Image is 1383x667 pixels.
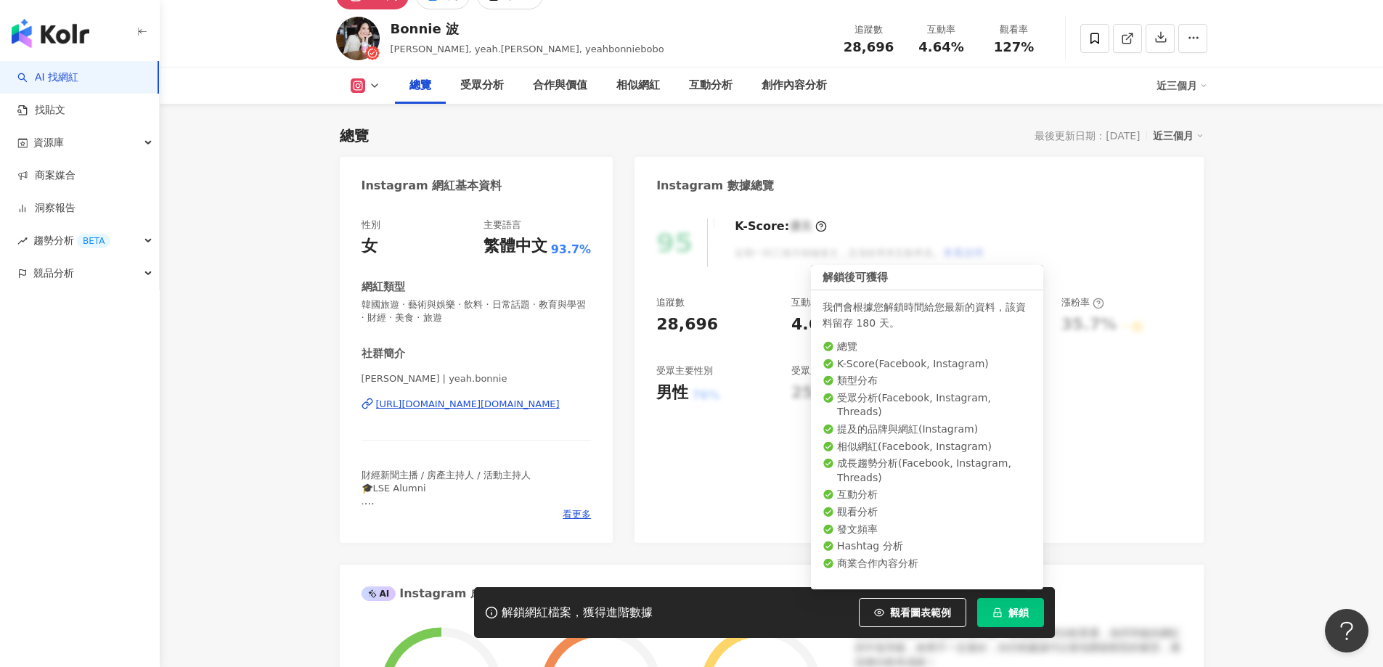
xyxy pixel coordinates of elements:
div: 互動率 [914,22,969,37]
a: 商案媒合 [17,168,76,183]
div: 近三個月 [1153,126,1204,145]
div: 相似網紅 [616,77,660,94]
span: rise [17,236,28,246]
span: 財經新聞主播 / 房產主持人 / 活動主持人 🎓LSE Alumni . 免費1對1英文家教連結🔗↙️ 💌[EMAIL_ADDRESS][DOMAIN_NAME] [PERSON_NAME]🐱@... [362,470,538,547]
div: 最後更新日期：[DATE] [1035,130,1140,142]
li: 發文頻率 [823,522,1032,536]
div: 漲粉率 [1061,296,1104,309]
div: 近三個月 [1156,74,1207,97]
span: 觀看圖表範例 [890,607,951,618]
span: 28,696 [844,39,894,54]
a: 洞察報告 [17,201,76,216]
button: 解鎖 [977,598,1044,627]
div: 性別 [362,218,380,232]
img: logo [12,19,89,48]
div: 互動分析 [689,77,733,94]
div: 主要語言 [484,218,521,232]
div: 受眾主要年齡 [791,364,848,377]
li: 提及的品牌與網紅 ( Instagram ) [823,422,1032,437]
div: 我們會根據您解鎖時間給您最新的資料，該資料留存 180 天。 [823,299,1032,331]
div: 4.64% [791,314,846,336]
li: 受眾分析 ( Facebook, Instagram, Threads ) [823,390,1032,419]
li: 相似網紅 ( Facebook, Instagram ) [823,439,1032,454]
div: 男性 [656,382,688,404]
div: 追蹤數 [656,296,685,309]
div: 28,696 [656,314,718,336]
div: 總覽 [409,77,431,94]
a: 找貼文 [17,103,65,118]
a: searchAI 找網紅 [17,70,78,85]
div: BETA [77,234,110,248]
span: lock [992,607,1003,618]
div: Instagram 網紅基本資料 [362,178,502,194]
div: 解鎖網紅檔案，獲得進階數據 [502,605,653,621]
div: Instagram 數據總覽 [656,178,774,194]
span: 4.64% [918,40,963,54]
img: KOL Avatar [336,17,380,60]
div: K-Score : [735,218,827,234]
div: 網紅類型 [362,279,405,295]
div: 追蹤數 [841,22,897,37]
div: 解鎖後可獲得 [811,265,1043,290]
div: 受眾主要性別 [656,364,713,377]
span: 127% [994,40,1035,54]
span: [PERSON_NAME] | yeah.bonnie [362,372,592,385]
div: 女 [362,235,378,258]
span: [PERSON_NAME], yeah.[PERSON_NAME], yeahbonniebobo [391,44,664,54]
span: 解鎖 [1008,607,1029,618]
li: 總覽 [823,340,1032,354]
div: 社群簡介 [362,346,405,361]
li: 互動分析 [823,488,1032,502]
span: 資源庫 [33,126,64,159]
div: 觀看率 [987,22,1042,37]
div: 受眾分析 [460,77,504,94]
span: 趨勢分析 [33,224,110,257]
li: 觀看分析 [823,505,1032,520]
div: 創作內容分析 [762,77,827,94]
div: 繁體中文 [484,235,547,258]
div: [URL][DOMAIN_NAME][DOMAIN_NAME] [376,398,560,411]
div: 總覽 [340,126,369,146]
div: 合作與價值 [533,77,587,94]
span: 競品分析 [33,257,74,290]
div: Bonnie 波 [391,20,664,38]
span: 93.7% [551,242,592,258]
div: Instagram 成效等級三大指標 [362,586,563,602]
li: Hashtag 分析 [823,539,1032,554]
li: 成長趨勢分析 ( Facebook, Instagram, Threads ) [823,457,1032,485]
li: K-Score ( Facebook, Instagram ) [823,356,1032,371]
li: 類型分布 [823,374,1032,388]
span: 韓國旅遊 · 藝術與娛樂 · 飲料 · 日常話題 · 教育與學習 · 財經 · 美食 · 旅遊 [362,298,592,324]
div: 互動率 [791,296,834,309]
a: [URL][DOMAIN_NAME][DOMAIN_NAME] [362,398,592,411]
button: 觀看圖表範例 [859,598,966,627]
li: 商業合作內容分析 [823,556,1032,570]
span: 看更多 [563,508,591,521]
